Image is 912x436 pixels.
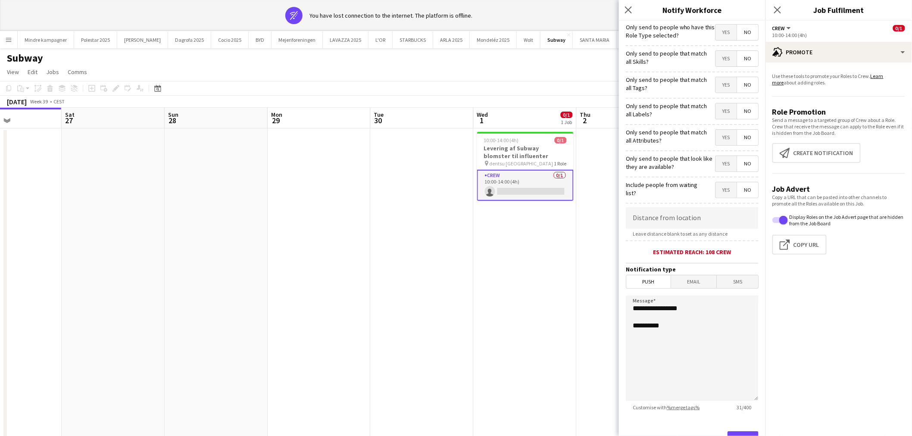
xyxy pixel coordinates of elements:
span: Yes [715,103,737,119]
button: Wolt [517,31,540,48]
span: SMS [717,275,758,288]
div: Promote [765,42,912,62]
button: Subway [540,31,573,48]
span: 0/1 [893,25,905,31]
span: No [737,25,758,40]
span: No [737,182,758,198]
h1: Subway [7,52,43,65]
app-job-card: 10:00-14:00 (4h)0/1Levering af Subway blomster til influenter dentsu [GEOGRAPHIC_DATA]1 RoleCrew0... [477,132,574,201]
button: BYD [249,31,272,48]
span: Yes [715,130,737,145]
label: Only send to people that match all Skills? [626,50,708,65]
button: [PERSON_NAME] [117,31,168,48]
app-card-role: Crew0/110:00-14:00 (4h) [477,170,574,201]
button: Mondeléz 2025 [470,31,517,48]
label: Only send to people that match all Labels? [626,102,709,118]
div: You have lost connection to the internet. The platform is offline. [309,12,472,19]
span: No [737,103,758,119]
div: Estimated reach: 108 crew [626,248,759,256]
button: ARLA 2025 [433,31,470,48]
button: Polestar 2025 [74,31,117,48]
h3: Notification type [626,265,759,273]
span: 27 [64,115,75,125]
div: [DATE] [7,97,27,106]
div: 10:00-14:00 (4h) [772,32,905,38]
span: Edit [28,68,37,76]
span: 29 [270,115,282,125]
span: 0/1 [555,137,567,143]
button: Mindre kampagner [18,31,74,48]
button: Crew [772,25,792,31]
label: Only send to people that match all Attributes? [626,128,712,144]
span: 31 / 400 [730,404,759,411]
span: 1 [476,115,488,125]
h3: Notify Workforce [619,4,765,16]
span: Comms [68,68,87,76]
span: 28 [167,115,178,125]
span: Yes [715,51,737,66]
span: No [737,77,758,93]
button: Create notification [772,143,861,163]
p: Use these tools to promote your Roles to Crew. about adding roles. [772,73,905,86]
button: SANTA MARIA [573,31,617,48]
a: Comms [64,66,91,78]
span: 10:00-14:00 (4h) [484,137,519,143]
span: dentsu [GEOGRAPHIC_DATA] [490,160,553,167]
span: Crew [772,25,785,31]
span: Email [671,275,717,288]
button: LAVAZZA 2025 [323,31,369,48]
span: Yes [715,182,737,198]
button: Dagrofa 2025 [168,31,211,48]
span: Tue [374,111,384,118]
span: Yes [715,156,737,171]
span: Thu [580,111,591,118]
a: Jobs [43,66,62,78]
h3: Levering af Subway blomster til influenter [477,144,574,160]
a: Edit [24,66,41,78]
label: Only send to people that look like they are available? [626,155,715,170]
a: Learn more [772,73,884,86]
label: Include people from waiting list? [626,181,701,196]
span: 0/1 [561,112,573,118]
span: Leave distance blank to set as any distance [626,230,735,237]
div: 1 Job [561,119,572,125]
span: No [737,51,758,66]
button: Mejeriforeningen [272,31,323,48]
a: %merge tags% [667,404,700,411]
h3: Role Promotion [772,107,905,117]
span: Mon [271,111,282,118]
button: L'OR [369,31,393,48]
div: CEST [53,98,65,105]
span: Jobs [46,68,59,76]
span: Customise with [626,404,707,411]
label: Only send to people who have this Role Type selected? [626,23,715,39]
label: Display Roles on the Job Advert page that are hidden from the Job Board [788,214,905,227]
span: Sat [65,111,75,118]
span: No [737,156,758,171]
button: Copy Url [772,235,827,255]
button: Cocio 2025 [211,31,249,48]
h3: Job Advert [772,184,905,194]
span: 1 Role [554,160,567,167]
label: Only send to people that match all Tags? [626,76,708,91]
p: Send a message to a targeted group of Crew about a Role. Crew that receive the message can apply ... [772,117,905,136]
h3: Job Fulfilment [765,4,912,16]
a: View [3,66,22,78]
span: 30 [373,115,384,125]
p: Copy a URL that can be pasted into other channels to promote all the Roles available on this Job. [772,194,905,207]
span: Sun [168,111,178,118]
span: Week 39 [28,98,50,105]
span: Wed [477,111,488,118]
span: View [7,68,19,76]
span: Yes [715,25,737,40]
span: No [737,130,758,145]
span: Push [626,275,671,288]
button: STARBUCKS [393,31,433,48]
span: 2 [579,115,591,125]
span: Yes [715,77,737,93]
